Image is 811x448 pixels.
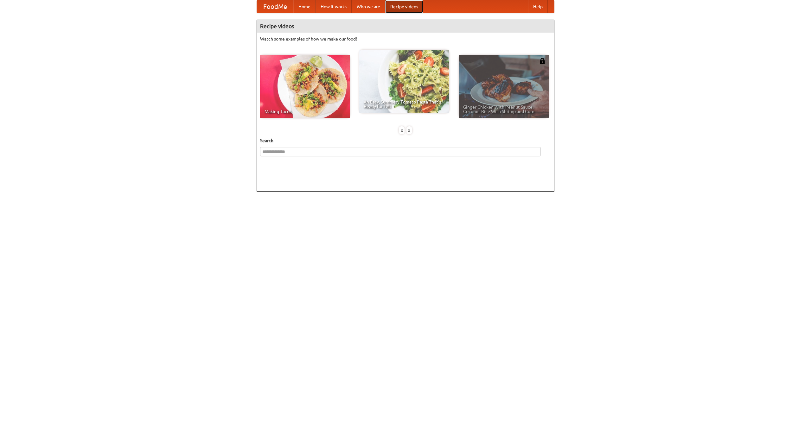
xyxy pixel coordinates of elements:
a: Home [293,0,316,13]
img: 483408.png [539,58,546,64]
a: FoodMe [257,0,293,13]
a: Recipe videos [385,0,423,13]
span: An Easy, Summery Tomato Pasta That's Ready for Fall [364,100,445,109]
p: Watch some examples of how we make our food! [260,36,551,42]
a: An Easy, Summery Tomato Pasta That's Ready for Fall [359,50,449,113]
div: « [399,126,405,134]
div: » [406,126,412,134]
a: Making Tacos [260,55,350,118]
span: Making Tacos [265,109,346,114]
h5: Search [260,137,551,144]
h4: Recipe videos [257,20,554,33]
a: Who we are [352,0,385,13]
a: How it works [316,0,352,13]
a: Help [528,0,548,13]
